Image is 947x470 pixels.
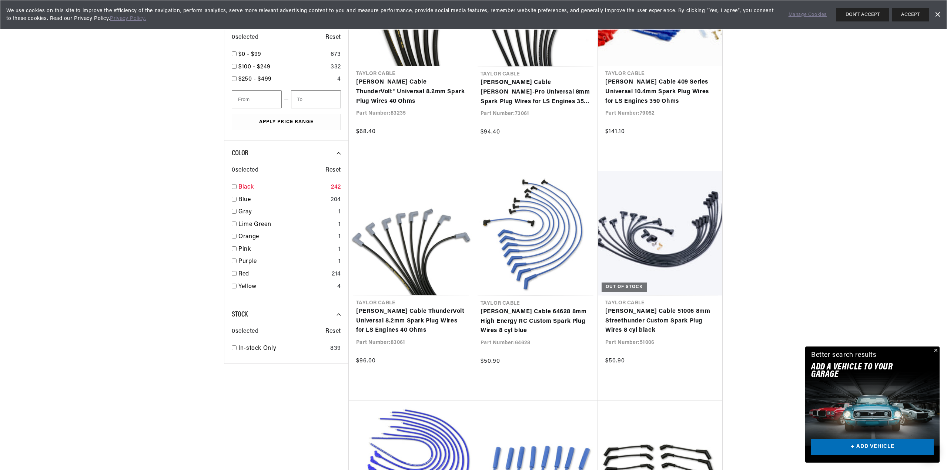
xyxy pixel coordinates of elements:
[232,166,258,175] span: 0 selected
[238,51,261,57] span: $0 - $99
[811,439,934,456] a: + ADD VEHICLE
[232,90,282,108] input: From
[892,8,929,21] button: ACCEPT
[331,195,341,205] div: 204
[338,245,341,254] div: 1
[338,232,341,242] div: 1
[811,350,877,361] div: Better search results
[338,257,341,267] div: 1
[238,245,335,254] a: Pink
[338,220,341,230] div: 1
[284,95,289,104] span: —
[331,62,341,72] div: 332
[356,78,466,106] a: [PERSON_NAME] Cable ThunderVolt® Universal 8.2mm Spark Plug Wires 40 Ohms
[110,16,146,21] a: Privacy Policy.
[789,11,827,19] a: Manage Cookies
[238,220,335,230] a: Lime Green
[238,282,334,292] a: Yellow
[232,150,248,157] span: Color
[232,327,258,337] span: 0 selected
[481,307,590,336] a: [PERSON_NAME] Cable 64628 8mm High Energy RC Custom Spark Plug Wires 8 cyl blue
[331,183,341,192] div: 242
[238,344,327,354] a: In-stock Only
[932,9,943,20] a: Dismiss Banner
[238,270,329,279] a: Red
[238,64,271,70] span: $100 - $249
[291,90,341,108] input: To
[931,346,940,355] button: Close
[836,8,889,21] button: DON'T ACCEPT
[330,344,341,354] div: 839
[238,232,335,242] a: Orange
[325,166,341,175] span: Reset
[331,50,341,60] div: 673
[605,78,715,106] a: [PERSON_NAME] Cable 409 Series Universal 10.4mm Spark Plug Wires for LS Engines 350 Ohms
[232,33,258,43] span: 0 selected
[238,207,335,217] a: Gray
[238,257,335,267] a: Purple
[337,282,341,292] div: 4
[337,75,341,84] div: 4
[338,207,341,217] div: 1
[325,33,341,43] span: Reset
[325,327,341,337] span: Reset
[332,270,341,279] div: 214
[481,78,590,106] a: [PERSON_NAME] Cable [PERSON_NAME]-Pro Universal 8mm Spark Plug Wires for LS Engines 350 Ohms
[605,307,715,335] a: [PERSON_NAME] Cable 51006 8mm Streethunder Custom Spark Plug Wires 8 cyl black
[811,364,915,379] h2: Add A VEHICLE to your garage
[232,311,248,318] span: Stock
[6,7,778,23] span: We use cookies on this site to improve the efficiency of the navigation, perform analytics, serve...
[356,307,466,335] a: [PERSON_NAME] Cable ThunderVolt Universal 8.2mm Spark Plug Wires for LS Engines 40 Ohms
[232,114,341,131] button: Apply Price Range
[238,195,328,205] a: Blue
[238,183,328,192] a: Black
[238,76,272,82] span: $250 - $499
